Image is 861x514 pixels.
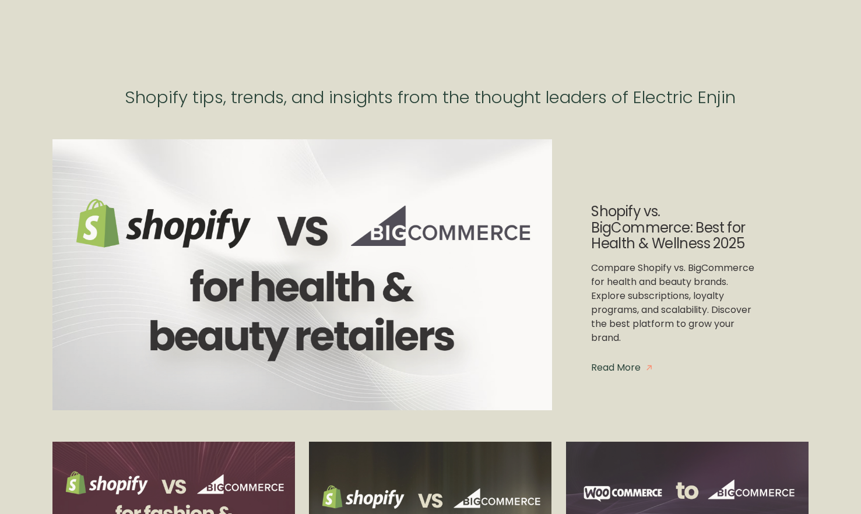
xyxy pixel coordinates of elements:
[591,361,641,375] div: Read More
[125,85,736,110] h1: Shopify tips, trends, and insights from the thought leaders of Electric Enjin
[591,203,755,252] a: Shopify vs. BigCommerce: Best for Health & Wellness 2025
[591,261,755,345] a: Compare Shopify vs. BigCommerce for health and beauty brands. Explore subscriptions, loyalty prog...
[646,365,652,371] img: Orange Arrow
[591,361,652,375] a: Read MoreOrange Arrow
